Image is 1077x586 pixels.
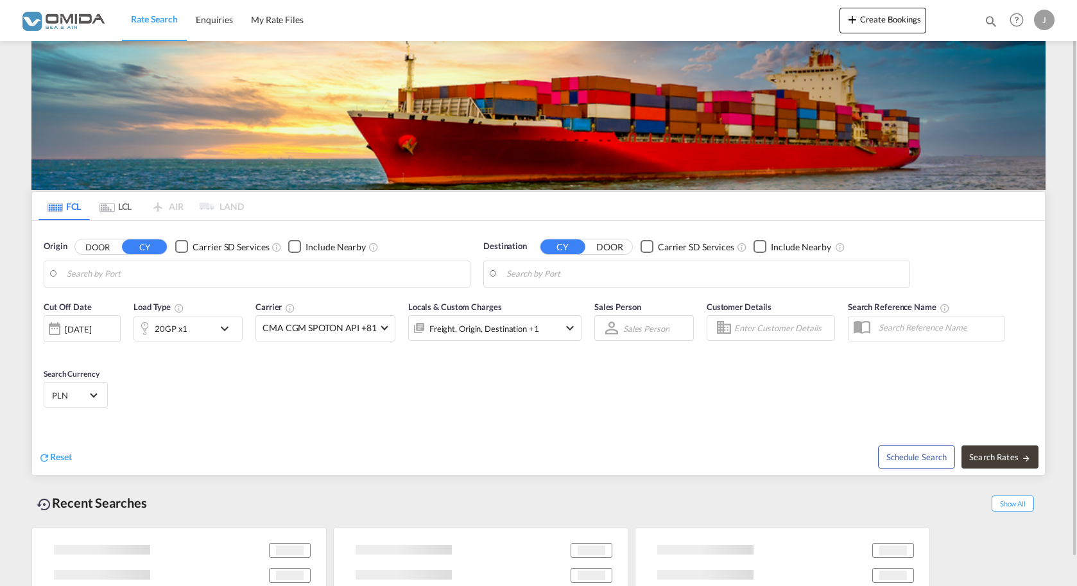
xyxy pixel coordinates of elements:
md-tab-item: FCL [39,192,90,220]
md-checkbox: Checkbox No Ink [175,240,269,254]
div: Carrier SD Services [658,241,734,254]
md-icon: icon-information-outline [174,303,184,313]
md-icon: Unchecked: Search for CY (Container Yard) services for all selected carriers.Checked : Search for... [737,242,747,252]
span: Locals & Custom Charges [408,302,502,312]
div: [DATE] [44,315,121,342]
md-icon: Unchecked: Search for CY (Container Yard) services for all selected carriers.Checked : Search for... [271,242,282,252]
button: DOOR [587,239,632,254]
span: Show All [992,496,1034,512]
button: CY [540,239,585,254]
span: Customer Details [707,302,771,312]
span: Search Reference Name [848,302,950,312]
md-datepicker: Select [44,341,53,358]
div: icon-magnify [984,14,998,33]
input: Search by Port [67,264,463,284]
span: Destination [483,240,527,253]
button: DOOR [75,239,120,254]
md-icon: icon-chevron-down [217,321,239,336]
button: Search Ratesicon-arrow-right [961,445,1038,469]
div: 20GP x1icon-chevron-down [134,316,243,341]
div: Include Nearby [306,241,366,254]
span: PLN [52,390,88,401]
div: Carrier SD Services [193,241,269,254]
span: Search Rates [969,452,1031,462]
input: Search Reference Name [872,318,1004,337]
md-icon: The selected Trucker/Carrierwill be displayed in the rate results If the rates are from another f... [285,303,295,313]
div: J [1034,10,1055,30]
md-icon: icon-plus 400-fg [845,12,860,27]
span: Reset [50,451,72,462]
div: 20GP x1 [155,320,187,338]
img: 459c566038e111ed959c4fc4f0a4b274.png [19,6,106,35]
img: LCL+%26+FCL+BACKGROUND.png [31,41,1046,190]
md-icon: icon-refresh [39,452,50,463]
div: Help [1006,9,1034,32]
button: Note: By default Schedule search will only considerorigin ports, destination ports and cut off da... [878,445,955,469]
md-checkbox: Checkbox No Ink [754,240,831,254]
div: [DATE] [65,323,91,335]
md-tab-item: LCL [90,192,141,220]
md-icon: Unchecked: Ignores neighbouring ports when fetching rates.Checked : Includes neighbouring ports w... [835,242,845,252]
md-icon: Unchecked: Ignores neighbouring ports when fetching rates.Checked : Includes neighbouring ports w... [368,242,379,252]
span: Origin [44,240,67,253]
span: Sales Person [594,302,641,312]
md-icon: Your search will be saved by the below given name [940,303,950,313]
div: Freight Origin Destination Factory Stuffing [429,320,539,338]
input: Enter Customer Details [734,318,831,338]
button: CY [122,239,167,254]
span: CMA CGM SPOTON API +81 [263,322,377,334]
button: icon-plus 400-fgCreate Bookings [840,8,926,33]
md-checkbox: Checkbox No Ink [641,240,734,254]
md-icon: icon-magnify [984,14,998,28]
span: Rate Search [131,13,178,24]
md-pagination-wrapper: Use the left and right arrow keys to navigate between tabs [39,192,244,220]
input: Search by Port [506,264,903,284]
span: Enquiries [196,14,233,25]
md-icon: icon-chevron-down [562,320,578,336]
span: My Rate Files [251,14,304,25]
div: icon-refreshReset [39,451,72,465]
md-select: Select Currency: zł PLNPoland Zloty [51,386,101,404]
span: Carrier [255,302,295,312]
md-icon: icon-backup-restore [37,497,52,512]
span: Cut Off Date [44,302,92,312]
span: Load Type [134,302,184,312]
md-select: Sales Person [622,319,671,338]
span: Help [1006,9,1028,31]
md-icon: icon-arrow-right [1022,454,1031,463]
span: Search Currency [44,369,99,379]
div: Include Nearby [771,241,831,254]
md-checkbox: Checkbox No Ink [288,240,366,254]
div: Freight Origin Destination Factory Stuffingicon-chevron-down [408,315,582,341]
div: Origin DOOR CY Checkbox No InkUnchecked: Search for CY (Container Yard) services for all selected... [32,221,1045,475]
div: Recent Searches [31,488,152,517]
